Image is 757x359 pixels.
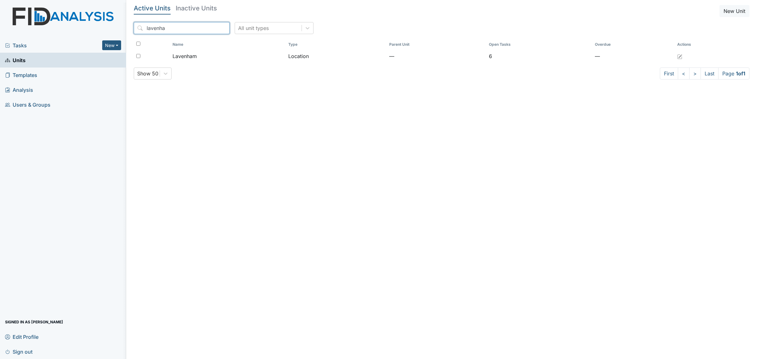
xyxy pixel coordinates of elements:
a: Last [701,68,719,79]
span: Units [5,55,26,65]
span: Analysis [5,85,33,95]
nav: task-pagination [660,68,749,79]
th: Actions [675,39,706,50]
td: 6 [486,50,592,62]
td: — [592,50,675,62]
th: Toggle SortBy [286,39,387,50]
th: Toggle SortBy [387,39,486,50]
h5: Inactive Units [176,5,217,11]
a: Tasks [5,42,102,49]
a: First [660,68,678,79]
td: — [387,50,486,62]
th: Toggle SortBy [592,39,675,50]
td: Location [286,50,387,62]
input: Toggle All Rows Selected [136,42,140,46]
a: > [689,68,701,79]
strong: 1 of 1 [736,70,745,77]
span: Page [718,68,749,79]
h5: Active Units [134,5,171,11]
span: Edit Profile [5,332,38,342]
span: Templates [5,70,37,80]
th: Toggle SortBy [486,39,592,50]
div: All unit types [238,24,269,32]
a: Edit [677,52,682,60]
th: Toggle SortBy [170,39,286,50]
span: Signed in as [PERSON_NAME] [5,317,63,327]
span: Sign out [5,347,32,356]
span: Lavenham [173,52,197,60]
button: New [102,40,121,50]
div: Show 50 [137,70,158,77]
button: New Unit [719,5,749,17]
a: < [678,68,690,79]
input: Search... [134,22,230,34]
span: Users & Groups [5,100,50,109]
